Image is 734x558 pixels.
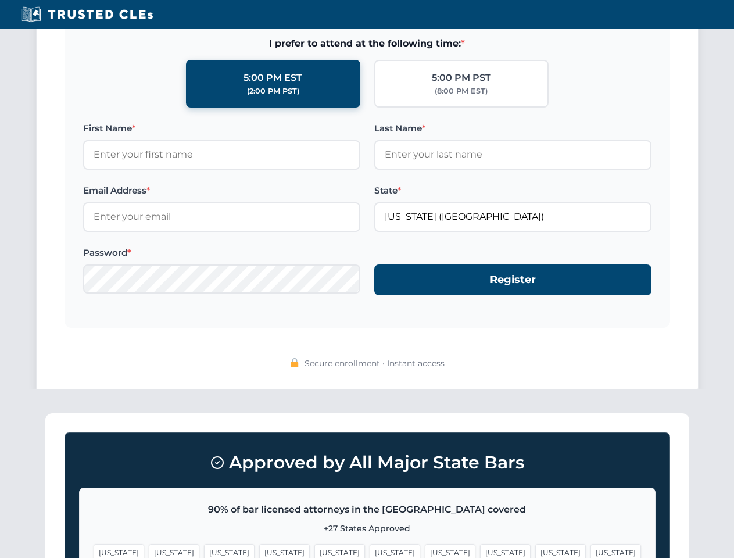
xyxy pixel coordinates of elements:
[94,502,641,517] p: 90% of bar licensed attorneys in the [GEOGRAPHIC_DATA] covered
[79,447,656,478] h3: Approved by All Major State Bars
[83,140,360,169] input: Enter your first name
[244,70,302,85] div: 5:00 PM EST
[435,85,488,97] div: (8:00 PM EST)
[94,522,641,535] p: +27 States Approved
[432,70,491,85] div: 5:00 PM PST
[374,184,651,198] label: State
[83,202,360,231] input: Enter your email
[290,358,299,367] img: 🔒
[83,184,360,198] label: Email Address
[83,246,360,260] label: Password
[374,140,651,169] input: Enter your last name
[305,357,445,370] span: Secure enrollment • Instant access
[17,6,156,23] img: Trusted CLEs
[83,36,651,51] span: I prefer to attend at the following time:
[83,121,360,135] label: First Name
[374,121,651,135] label: Last Name
[374,264,651,295] button: Register
[247,85,299,97] div: (2:00 PM PST)
[374,202,651,231] input: Florida (FL)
